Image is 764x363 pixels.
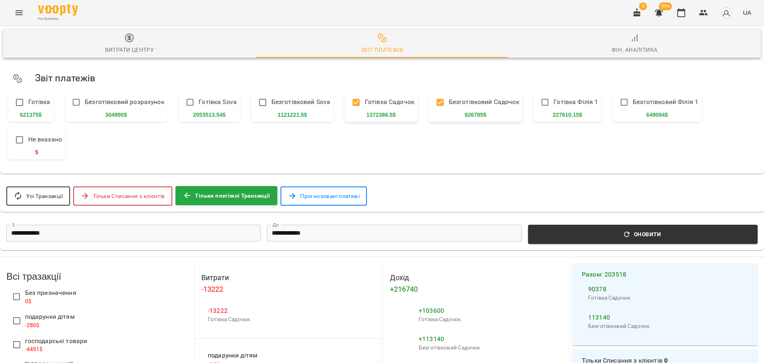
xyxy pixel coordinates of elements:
span: господарські товари [25,336,88,346]
span: 227610.15 $ [553,111,582,119]
h5: Звіт платежів [35,72,751,84]
button: Оновити [528,225,758,244]
span: Тільки Списання з клієнтів [93,191,165,201]
span: -280 $ [25,322,40,328]
span: 304990 $ [105,111,127,119]
button: UA [740,5,754,20]
h3: Всі тразакції [6,271,192,282]
span: 1372386.5 $ [366,111,396,119]
span: Усі Транзакції [26,191,63,201]
p: Безготівковий Садочок [419,344,556,352]
p: Не вказано [11,131,62,148]
img: Voopty Logo [38,4,78,16]
h4: -13222 [201,285,374,293]
h4: Витрати [201,274,374,282]
span: -4491 $ [25,346,43,352]
h4: Разом : 203518 [582,270,748,279]
span: 99+ [659,2,672,10]
p: Готівка Садочок [208,316,368,324]
span: Тільки платіжні Транзакції [195,191,270,200]
span: + 113140 [419,335,444,343]
h4: + 216740 [390,285,563,293]
span: 1121221.5 $ [278,111,307,119]
span: + 103600 [419,307,444,314]
span: 0 $ [25,298,31,304]
div: Звіт платежів [361,45,403,55]
span: подарунки дітям [25,312,75,322]
span: 113140 [588,314,610,321]
span: Без призначення [25,288,76,298]
span: 90378 [588,285,606,293]
span: подарунки дітям [208,351,368,360]
p: Безготівковий Філія 1 [616,94,699,111]
button: Тільки Списання з клієнтів [73,186,172,206]
p: Готівка Садочок [419,316,556,324]
p: Готівка Садочок [348,94,414,111]
button: Тільки платіжні Транзакції [175,186,277,205]
p: Безготівковий Садочок [432,94,519,111]
span: 3 [639,2,647,10]
span: 826785 $ [465,111,487,119]
span: Оновити [533,230,753,239]
span: UA [743,8,751,17]
span: Прогнозовані платежі [300,191,360,201]
p: Готівка [11,94,51,111]
span: For Business [38,16,78,22]
div: Витрати центру [105,45,154,55]
span: $ [35,148,38,156]
p: Безготівковий Садочок [588,322,742,330]
p: Готівка Sova [182,94,237,111]
span: 2053513.54 $ [193,111,226,119]
button: Menu [10,3,29,22]
button: Прогнозовані платежі [281,186,367,206]
img: avatar_s.png [721,7,732,18]
span: 621375 $ [20,111,42,119]
span: -13222 [208,307,228,314]
button: Усі Транзакції [6,186,70,206]
p: Готівка Садочок [588,294,742,302]
p: Готівка Філія 1 [537,94,598,111]
p: Безготівковий Sova [254,94,330,111]
span: 649094 $ [646,111,668,119]
div: Фін. Аналітика [612,45,658,55]
p: Безготівковий розрахунок [68,94,164,111]
h4: Дохід [390,274,563,282]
